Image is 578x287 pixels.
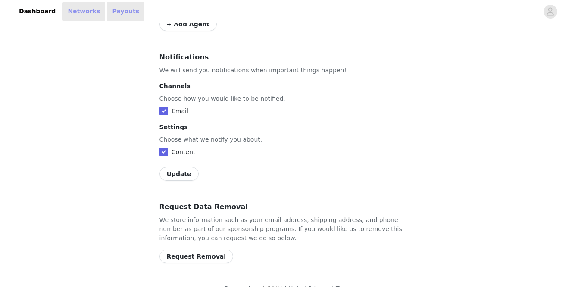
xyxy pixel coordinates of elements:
[172,148,196,155] span: Content
[14,2,61,21] a: Dashboard
[546,5,554,19] div: avatar
[159,250,234,263] button: Request Removal
[159,216,419,243] p: We store information such as your email address, shipping address, and phone number as part of ou...
[159,167,199,181] button: Update
[159,82,419,91] p: Channels
[172,108,188,114] span: Email
[62,2,105,21] a: Networks
[159,66,419,75] p: We will send you notifications when important things happen!
[159,52,419,62] h3: Notifications
[159,94,419,103] p: Choose how you would like to be notified.
[107,2,144,21] a: Payouts
[159,135,419,144] p: Choose what we notify you about.
[159,202,419,212] h3: Request Data Removal
[159,123,419,132] p: Settings
[159,17,217,31] button: + Add Agent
